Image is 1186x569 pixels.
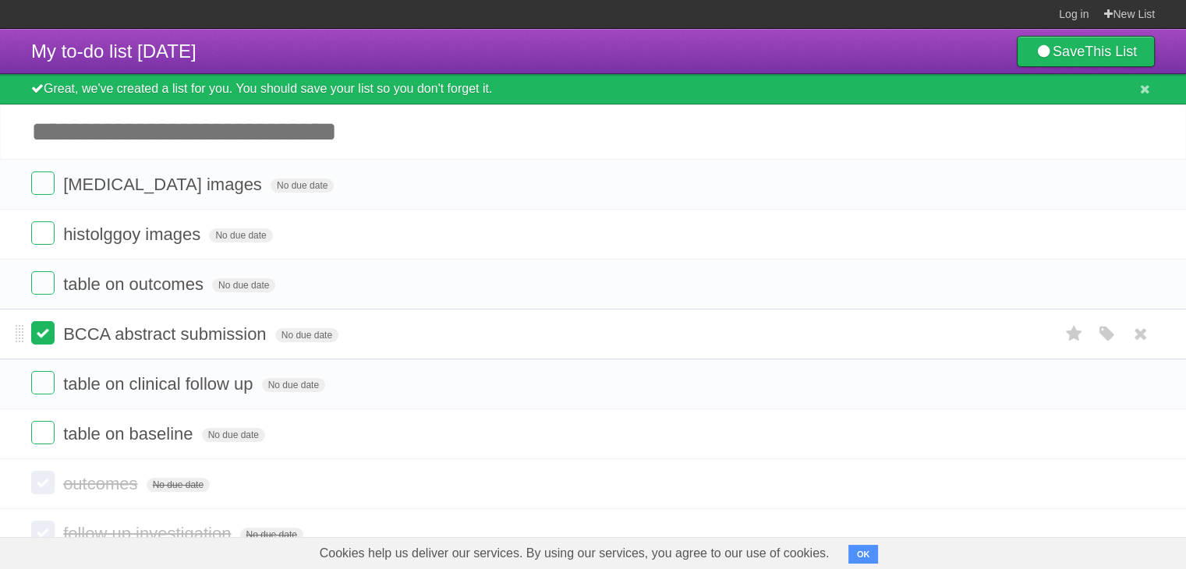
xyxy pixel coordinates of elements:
[304,538,845,569] span: Cookies help us deliver our services. By using our services, you agree to our use of cookies.
[31,371,55,394] label: Done
[31,41,196,62] span: My to-do list [DATE]
[275,328,338,342] span: No due date
[848,545,879,564] button: OK
[212,278,275,292] span: No due date
[1017,36,1155,67] a: SaveThis List
[202,428,265,442] span: No due date
[262,378,325,392] span: No due date
[1060,321,1089,347] label: Star task
[31,521,55,544] label: Done
[63,524,235,543] span: follow up investigation
[63,175,266,194] span: [MEDICAL_DATA] images
[31,221,55,245] label: Done
[63,224,204,244] span: histolggoy images
[209,228,272,242] span: No due date
[31,171,55,195] label: Done
[63,374,257,394] span: table on clinical follow up
[63,324,270,344] span: BCCA abstract submission
[63,424,196,444] span: table on baseline
[31,321,55,345] label: Done
[240,528,303,542] span: No due date
[31,421,55,444] label: Done
[1085,44,1137,59] b: This List
[31,471,55,494] label: Done
[63,474,141,493] span: outcomes
[147,478,210,492] span: No due date
[63,274,207,294] span: table on outcomes
[271,178,334,193] span: No due date
[31,271,55,295] label: Done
